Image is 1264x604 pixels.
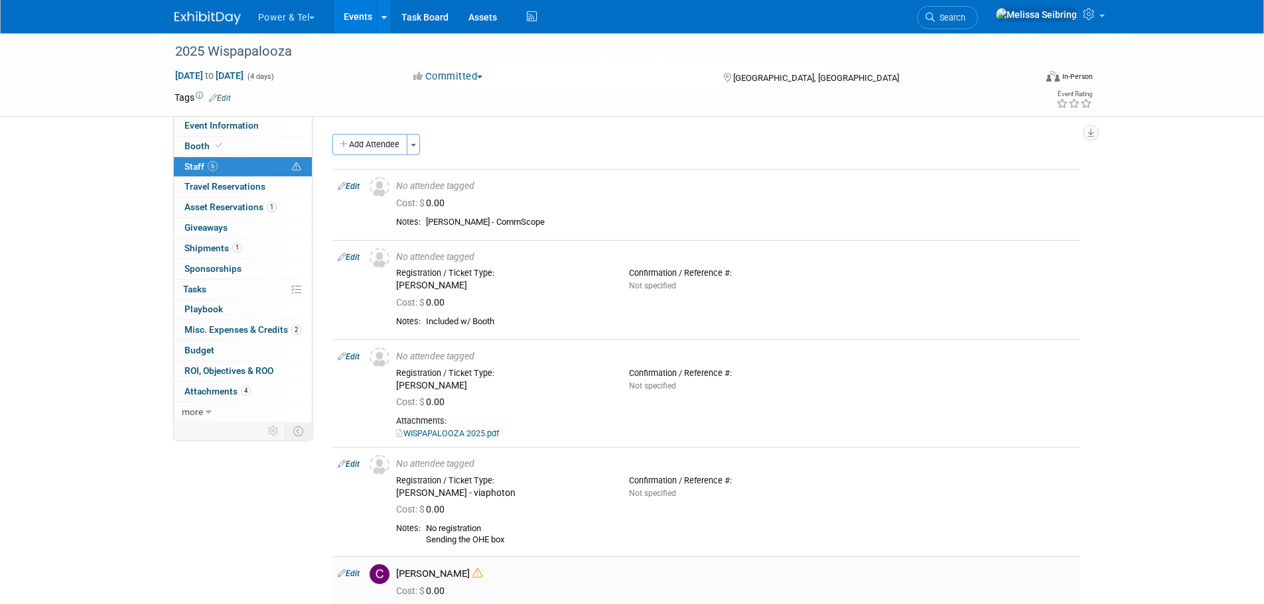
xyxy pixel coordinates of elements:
span: 1 [232,243,242,253]
a: Sponsorships [174,259,312,279]
span: Not specified [629,281,676,290]
span: Not specified [629,381,676,391]
div: No attendee tagged [396,180,1075,192]
span: Travel Reservations [184,181,265,192]
img: Unassigned-User-Icon.png [370,347,389,367]
div: Confirmation / Reference #: [629,475,842,486]
div: No attendee tagged [396,458,1075,470]
span: (4 days) [246,72,274,81]
td: Personalize Event Tab Strip [262,422,285,440]
span: Not specified [629,489,676,498]
a: Edit [338,459,360,469]
a: Giveaways [174,218,312,238]
span: ROI, Objectives & ROO [184,365,273,376]
a: Budget [174,341,312,361]
span: Booth [184,141,225,151]
span: [DATE] [DATE] [175,70,244,82]
a: Misc. Expenses & Credits2 [174,320,312,340]
div: Included w/ Booth [426,316,1075,328]
a: ROI, Objectives & ROO [174,361,312,381]
a: Search [917,6,978,29]
div: [PERSON_NAME] [396,568,1075,580]
td: Toggle Event Tabs [285,422,312,440]
a: Travel Reservations [174,177,312,197]
span: 2 [291,325,301,335]
a: Edit [338,569,360,578]
a: Edit [209,93,231,103]
span: Potential Scheduling Conflict -- at least one attendee is tagged in another overlapping event. [292,161,301,173]
div: No registration Sending the OHE box [426,523,1075,545]
div: Confirmation / Reference #: [629,268,842,278]
div: In-Person [1062,72,1093,82]
i: Double-book Warning! [472,568,482,578]
span: Misc. Expenses & Credits [184,324,301,335]
a: Shipments1 [174,239,312,259]
div: No attendee tagged [396,251,1075,263]
span: 1 [267,202,277,212]
a: Edit [338,253,360,262]
span: Sponsorships [184,263,242,274]
div: Registration / Ticket Type: [396,268,609,278]
img: Unassigned-User-Icon.png [370,455,389,475]
div: [PERSON_NAME] - CommScope [426,217,1075,228]
span: Budget [184,345,214,355]
span: Cost: $ [396,504,426,514]
span: 0.00 [396,504,450,514]
span: 4 [241,386,251,396]
div: Event Rating [1056,91,1092,97]
img: Unassigned-User-Icon.png [370,177,389,197]
i: Booth reservation complete [216,142,222,149]
span: 0.00 [396,198,450,208]
span: Event Information [184,120,259,131]
span: more [182,406,203,417]
div: [PERSON_NAME] [396,380,609,392]
img: Melissa Seibring [995,7,1078,22]
a: Asset Reservations1 [174,198,312,217]
a: Event Information [174,116,312,136]
span: Asset Reservations [184,202,277,212]
span: Playbook [184,304,223,314]
span: Giveaways [184,222,228,233]
a: Attachments4 [174,382,312,402]
div: [PERSON_NAME] - viaphoton [396,487,609,499]
div: Confirmation / Reference #: [629,368,842,379]
span: Tasks [183,284,206,294]
span: to [203,70,216,81]
div: No attendee tagged [396,351,1075,363]
img: ExhibitDay [175,11,241,25]
span: Staff [184,161,218,172]
a: Tasks [174,280,312,300]
a: Edit [338,182,360,191]
span: 6 [208,161,218,171]
span: 0.00 [396,396,450,407]
span: Cost: $ [396,297,426,308]
a: Edit [338,352,360,361]
div: Event Format [957,69,1093,89]
div: [PERSON_NAME] [396,280,609,292]
span: 0.00 [396,297,450,308]
img: Unassigned-User-Icon.png [370,248,389,268]
span: Attachments [184,386,251,396]
span: 0.00 [396,585,450,596]
div: Notes: [396,316,421,327]
button: Committed [409,70,488,84]
div: Attachments: [396,416,1075,426]
span: Search [935,13,965,23]
span: Cost: $ [396,585,426,596]
span: Cost: $ [396,198,426,208]
img: Format-Inperson.png [1046,71,1060,82]
a: Playbook [174,300,312,320]
a: Booth [174,137,312,156]
td: Tags [175,91,231,104]
button: Add Attendee [332,134,407,155]
a: WISPAPALOOZA 2025.pdf [396,428,499,438]
a: Staff6 [174,157,312,177]
div: 2025 Wispapalooza [171,40,1015,64]
div: Notes: [396,217,421,227]
span: Shipments [184,243,242,253]
div: Registration / Ticket Type: [396,475,609,486]
div: Registration / Ticket Type: [396,368,609,379]
img: C.jpg [370,564,389,584]
a: more [174,402,312,422]
div: Notes: [396,523,421,534]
